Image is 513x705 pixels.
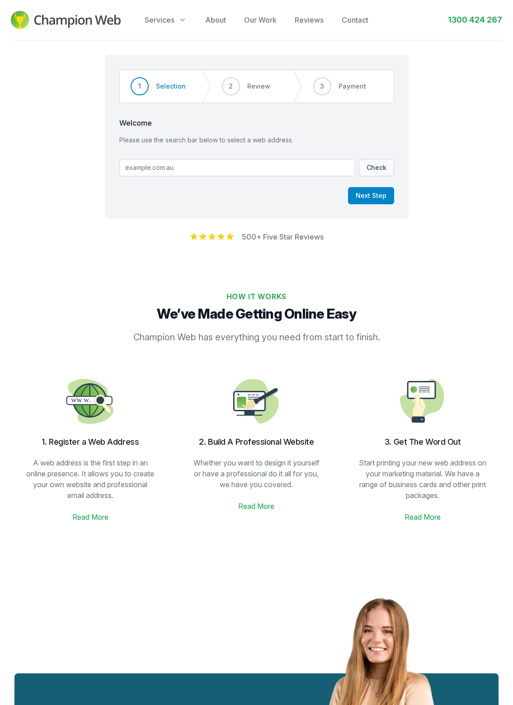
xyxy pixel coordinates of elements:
[14,305,499,322] p: We’ve Made Getting Online Easy
[119,70,394,103] nav: Progress
[320,82,324,91] span: 3
[138,82,141,91] span: 1
[145,14,174,25] span: Services
[358,457,488,501] p: Start printing your new web address on your marketing material. We have a range of business cards...
[72,512,108,522] a: Read More
[405,512,441,522] a: Read More
[358,436,488,448] h3: 3. Get The Word Out
[238,501,274,512] a: Read More
[205,14,226,25] a: About
[11,11,121,29] img: Champion Web
[339,82,366,91] span: Payment
[359,159,394,176] button: Check
[394,372,452,430] img: Design
[244,14,277,25] a: Our Work
[229,82,233,91] span: 2
[156,82,186,91] span: Selection
[295,14,324,25] a: Reviews
[25,457,155,501] p: A web address is the first step in an online presence. It allows you to create your own website a...
[119,136,394,145] p: Please use the search bar below to select a web address.
[119,159,355,176] input: example.com.au
[192,436,322,448] h3: 2. Build A Professional Website
[342,14,368,25] a: Contact
[119,117,394,128] span: Welcome
[247,82,270,91] span: Review
[227,372,285,430] img: Design
[25,436,155,448] h3: 1. Register a Web Address
[145,14,187,25] button: Services
[80,331,433,343] p: Champion Web has everything you need from start to finish.
[14,291,499,302] h2: How It Works
[348,187,394,204] button: Next Step
[61,372,119,430] img: Design
[448,14,502,26] a: 1300 424 267
[192,457,322,490] p: Whether you want to design it yourself or have a professional do it all for you, we have you cove...
[242,232,324,241] a: 500+ Five Star Reviews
